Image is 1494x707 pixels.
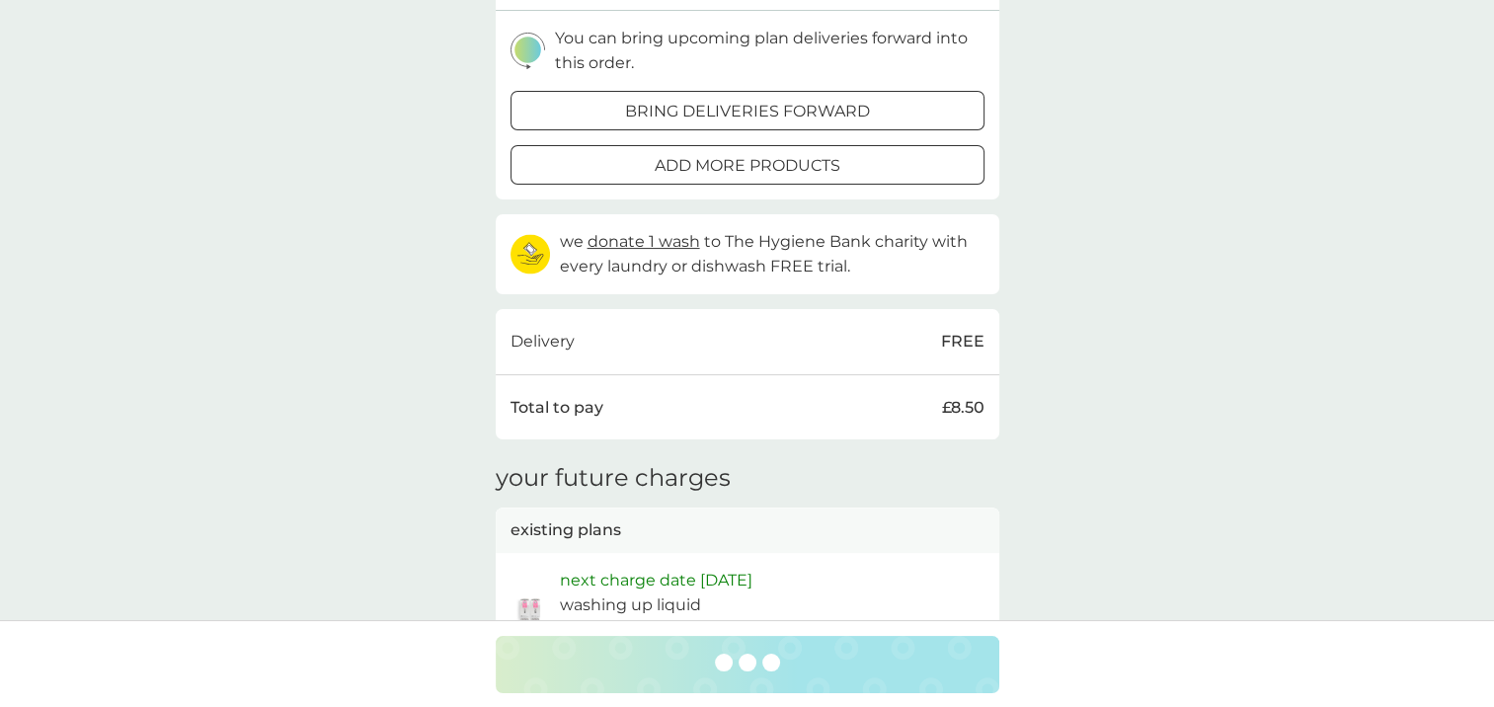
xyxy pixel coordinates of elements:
[511,33,545,69] img: delivery-schedule.svg
[560,592,701,618] p: washing up liquid
[511,91,984,130] button: bring deliveries forward
[496,464,731,493] h3: your future charges
[560,229,984,279] p: we to The Hygiene Bank charity with every laundry or dishwash FREE trial.
[511,395,603,421] p: Total to pay
[560,568,752,593] p: next charge date [DATE]
[655,153,840,179] p: add more products
[588,232,700,251] span: donate 1 wash
[560,618,635,644] p: 4x 500ml
[555,26,984,76] p: You can bring upcoming plan deliveries forward into this order.
[511,145,984,185] button: add more products
[941,329,984,354] p: FREE
[625,99,870,124] p: bring deliveries forward
[942,395,984,421] p: £8.50
[511,329,575,354] p: Delivery
[511,517,621,543] p: existing plans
